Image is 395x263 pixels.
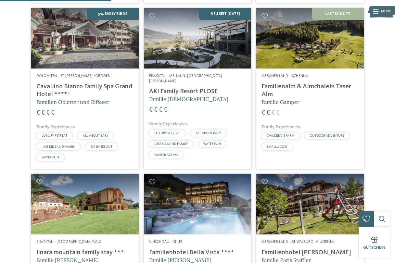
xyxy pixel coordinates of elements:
span: € [159,107,162,113]
img: Familienhotels gesucht? Hier findet ihr die besten! [256,8,364,69]
span: € [149,107,153,113]
span: WINTER ACTION [154,153,178,157]
span: Meraner Land – Schenna [261,74,308,78]
span: OUTDOOR ADVENTURE [310,134,344,137]
span: € [276,110,280,116]
span: Familie [DEMOGRAPHIC_DATA] [149,96,228,102]
span: ALL ABOUT BABY [83,134,108,137]
span: Meraner Land – St. Walburg im Ultental [261,240,335,244]
span: Vinschgau – Stilfs [149,240,182,244]
span: Family Experiences [261,124,300,130]
span: JUST KIDS AND FAMILY [42,145,75,148]
span: JUST KIDS AND FAMILY [154,142,188,145]
h4: Cavallino Bianco Family Spa Grand Hotel ****ˢ [36,83,134,98]
span: Family Experiences [36,124,75,130]
img: Familienhotels gesucht? Hier findet ihr die besten! [31,174,139,234]
span: Familien Obletter und Riffeser [36,99,109,105]
span: € [51,110,55,116]
span: Family Experiences [149,121,187,127]
span: € [261,110,265,116]
span: SMALL & COSY [267,145,287,148]
span: € [164,107,167,113]
span: Eisacktal – Mellaun, [GEOGRAPHIC_DATA][PERSON_NAME] [149,74,222,83]
h4: Familienhotel Bella Vista **** [149,249,246,257]
h4: Familienhotel [PERSON_NAME] [261,249,359,257]
img: Familienhotels gesucht? Hier findet ihr die besten! [144,8,251,69]
img: Family Spa Grand Hotel Cavallino Bianco ****ˢ [31,8,139,69]
h4: AKI Family Resort PLOSE [149,88,246,95]
span: Dolomiten – St. [PERSON_NAME] /Gröden [36,74,110,78]
span: € [266,110,270,116]
span: € [154,107,158,113]
span: WATER FUN [42,156,59,159]
span: Gutschein [363,245,385,250]
span: Eisacktal – [GEOGRAPHIC_DATA]/Vals [36,240,101,244]
span: € [271,110,275,116]
a: Familienhotels gesucht? Hier findet ihr die besten! Last Minute Meraner Land – Schenna Familienal... [256,8,364,169]
span: ALL ABOUT BABY [196,131,221,135]
a: Familienhotels gesucht? Hier findet ihr die besten! NEU seit [DATE] Eisacktal – Mellaun, [GEOGRAP... [144,8,251,169]
h4: linara mountain family stay *** [36,249,134,257]
span: € [36,110,40,116]
span: SKI-IN SKI-OUT [91,145,112,148]
span: Familie Gamper [261,99,299,105]
a: Gutschein [359,227,390,258]
img: Familienhotels gesucht? Hier findet ihr die besten! [144,174,251,234]
span: € [41,110,45,116]
h4: Familienalm & Almchalets Taser Alm [261,83,359,98]
span: € [46,110,50,116]
a: Familienhotels gesucht? Hier findet ihr die besten! 5% Early Birds Dolomiten – St. [PERSON_NAME] ... [31,8,139,169]
span: LUXURY RETREAT [154,131,180,135]
span: WATER FUN [203,142,221,145]
span: CHILDREN’S FARM [267,134,294,137]
img: Familienhotels gesucht? Hier findet ihr die besten! [256,174,364,234]
span: LUXURY RETREAT [42,134,67,137]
